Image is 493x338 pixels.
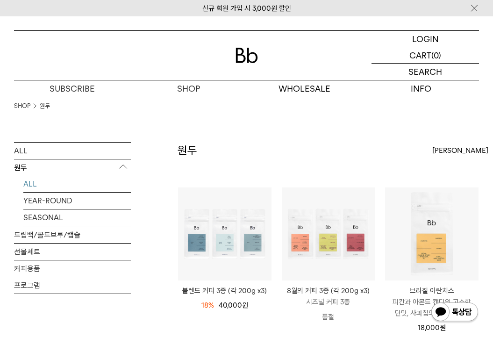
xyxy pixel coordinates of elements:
p: 피칸과 아몬드 캔디의 고소한 단맛, 사과칩의 산뜻한 여운 [385,296,479,319]
p: 품절 [282,308,375,326]
p: LOGIN [412,31,439,47]
p: INFO [363,80,479,97]
a: 드립백/콜드브루/캡슐 [14,227,131,243]
a: SUBSCRIBE [14,80,130,97]
a: 8월의 커피 3종 (각 200g x3) 시즈널 커피 3종 [282,285,375,308]
div: 18% [201,300,214,311]
img: 브라질 아란치스 [385,187,479,281]
span: 18,000 [418,324,446,332]
a: 프로그램 [14,277,131,294]
p: 브라질 아란치스 [385,285,479,296]
a: 커피용품 [14,260,131,277]
a: ALL [14,143,131,159]
span: [PERSON_NAME] [432,145,488,156]
img: 8월의 커피 3종 (각 200g x3) [282,187,375,281]
a: CART (0) [372,47,479,64]
span: 40,000 [219,301,248,309]
p: 원두 [14,159,131,176]
span: 원 [440,324,446,332]
p: (0) [431,47,441,63]
a: LOGIN [372,31,479,47]
img: 카카오톡 채널 1:1 채팅 버튼 [430,302,479,324]
a: 원두 [40,101,50,111]
img: 로고 [236,48,258,63]
img: 블렌드 커피 3종 (각 200g x3) [178,187,272,281]
p: WHOLESALE [247,80,363,97]
a: ALL [23,176,131,192]
a: 선물세트 [14,244,131,260]
p: CART [409,47,431,63]
p: 시즈널 커피 3종 [282,296,375,308]
p: SEARCH [408,64,442,80]
a: SHOP [14,101,30,111]
a: SHOP [130,80,247,97]
a: SEASONAL [23,209,131,226]
h2: 원두 [178,143,197,158]
a: 브라질 아란치스 피칸과 아몬드 캔디의 고소한 단맛, 사과칩의 산뜻한 여운 [385,285,479,319]
a: 신규 회원 가입 시 3,000원 할인 [202,4,291,13]
a: 블렌드 커피 3종 (각 200g x3) [178,285,272,296]
a: YEAR-ROUND [23,193,131,209]
p: 8월의 커피 3종 (각 200g x3) [282,285,375,296]
span: 원 [242,301,248,309]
